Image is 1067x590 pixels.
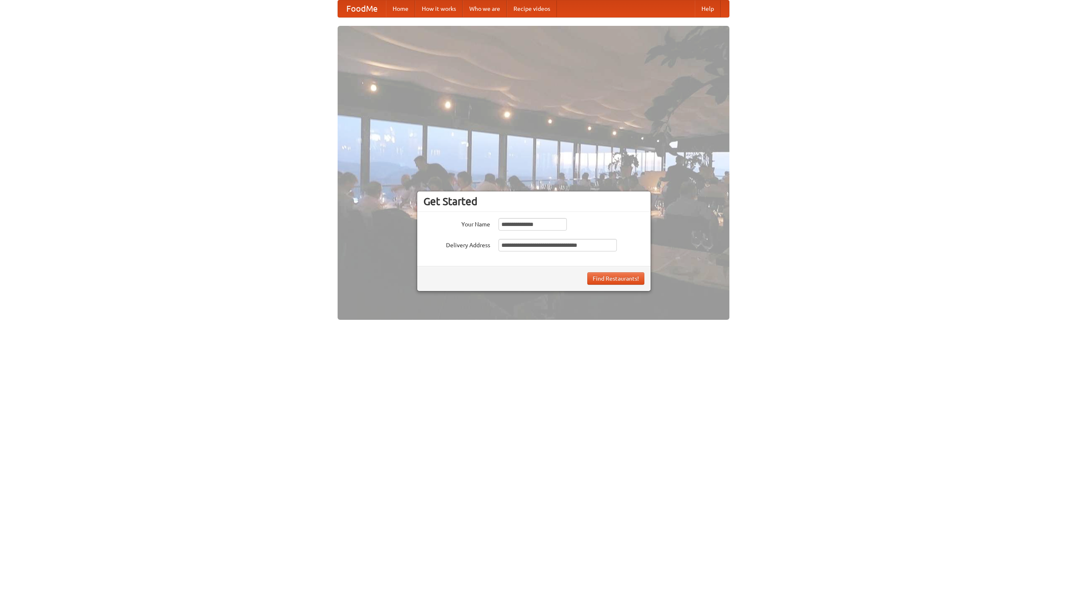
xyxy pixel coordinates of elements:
a: Who we are [463,0,507,17]
label: Your Name [423,218,490,228]
a: Home [386,0,415,17]
a: Help [695,0,721,17]
label: Delivery Address [423,239,490,249]
a: Recipe videos [507,0,557,17]
button: Find Restaurants! [587,272,644,285]
a: FoodMe [338,0,386,17]
a: How it works [415,0,463,17]
h3: Get Started [423,195,644,208]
